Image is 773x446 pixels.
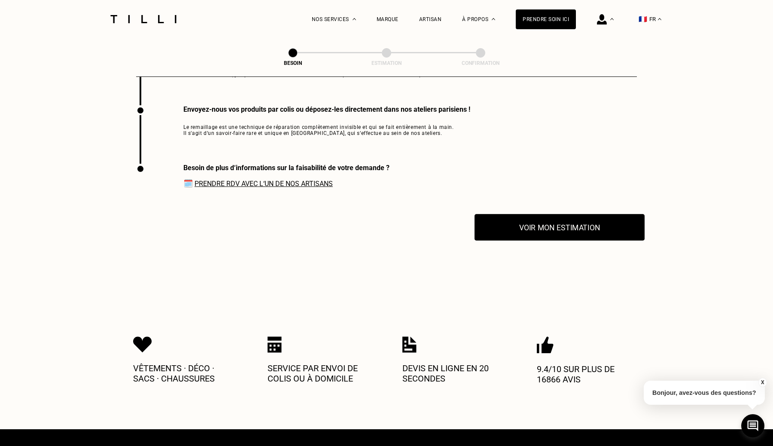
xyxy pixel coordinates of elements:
[537,364,640,385] p: 9.4/10 sur plus de 16866 avis
[183,124,470,136] span: Le remaillage est une technique de réparation complètement invisible et qui se fait entièrement à...
[610,18,614,20] img: Menu déroulant
[419,16,442,22] a: Artisan
[133,363,236,384] p: Vêtements · Déco · Sacs · Chaussures
[183,179,390,188] span: 🗓️
[344,60,429,66] div: Estimation
[250,60,336,66] div: Besoin
[268,336,282,353] img: Icon
[758,378,767,387] button: X
[658,18,661,20] img: menu déroulant
[183,105,470,113] div: Envoyez-nous vos produits par colis ou déposez-les directement dans nos ateliers parisiens !
[377,16,399,22] a: Marque
[639,15,647,23] span: 🇫🇷
[597,14,607,24] img: icône connexion
[107,15,180,23] img: Logo du service de couturière Tilli
[133,336,152,353] img: Icon
[183,164,390,172] div: Besoin de plus d‘informations sur la faisabilité de votre demande ?
[516,9,576,29] a: Prendre soin ici
[353,18,356,20] img: Menu déroulant
[438,60,523,66] div: Confirmation
[492,18,495,20] img: Menu déroulant à propos
[644,381,765,405] p: Bonjour, avez-vous des questions?
[402,363,505,384] p: Devis en ligne en 20 secondes
[475,214,645,241] button: Voir mon estimation
[195,180,333,188] a: Prendre RDV avec l‘un de nos artisans
[402,336,417,353] img: Icon
[268,363,371,384] p: Service par envoi de colis ou à domicile
[537,336,554,354] img: Icon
